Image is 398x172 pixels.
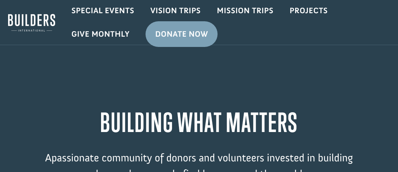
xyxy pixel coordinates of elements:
h1: BUILDING WHAT MATTERS [40,107,358,141]
span: A [45,151,51,164]
a: Donate Now [146,21,218,47]
a: Give Monthly [63,23,137,45]
img: Builders International [8,11,55,34]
